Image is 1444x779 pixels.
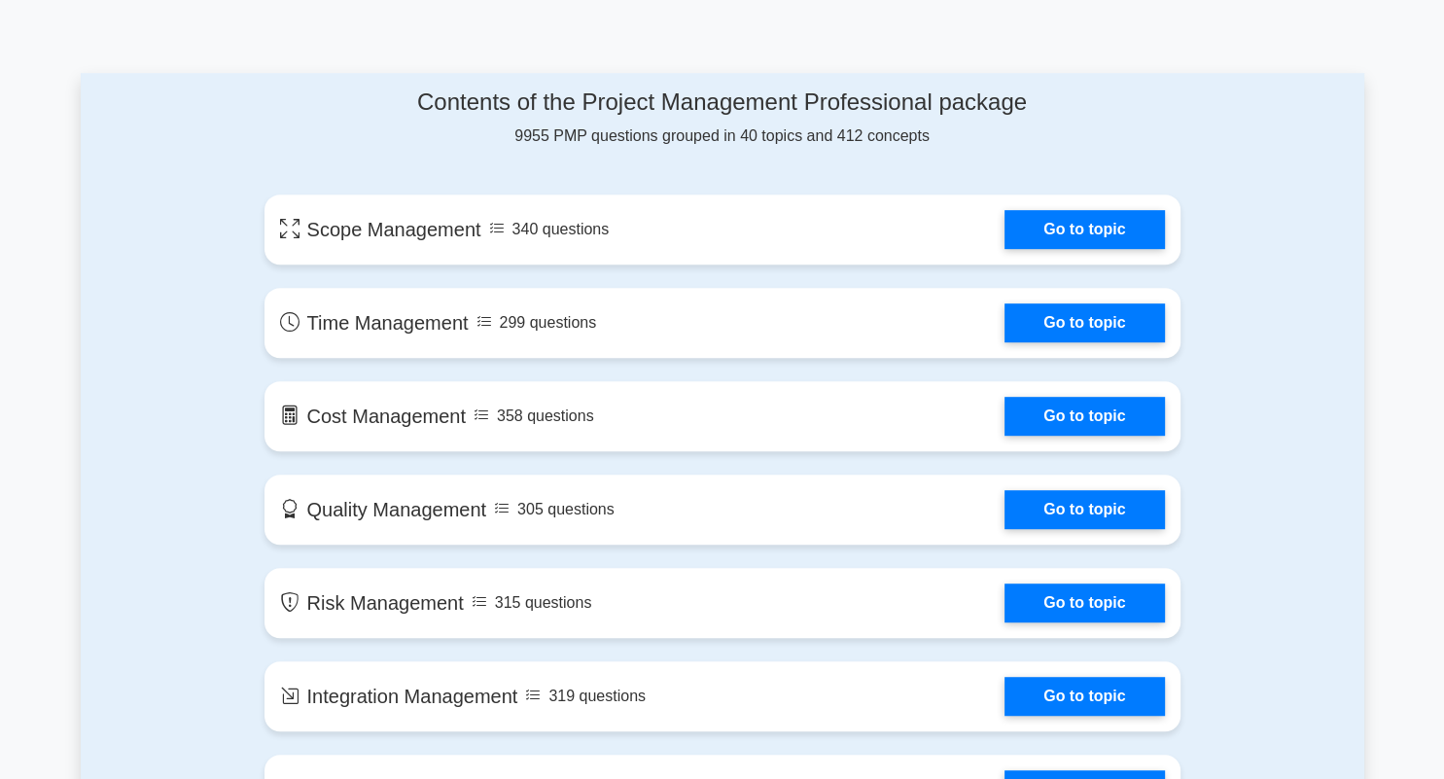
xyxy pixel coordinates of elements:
[1004,303,1164,342] a: Go to topic
[1004,490,1164,529] a: Go to topic
[264,89,1180,148] div: 9955 PMP questions grouped in 40 topics and 412 concepts
[1004,397,1164,436] a: Go to topic
[1004,584,1164,622] a: Go to topic
[1004,677,1164,716] a: Go to topic
[1004,210,1164,249] a: Go to topic
[264,89,1180,117] h4: Contents of the Project Management Professional package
